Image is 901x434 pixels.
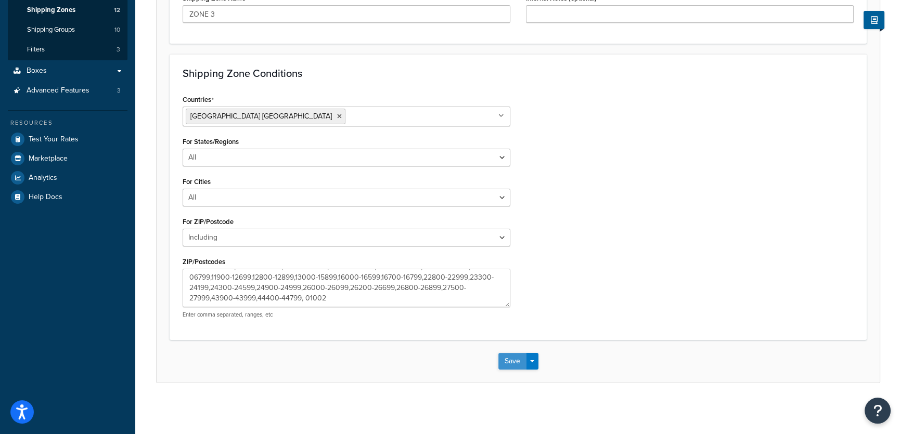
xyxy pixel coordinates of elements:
[865,398,891,424] button: Open Resource Center
[183,258,225,266] label: ZIP/Postcodes
[183,311,510,319] p: Enter comma separated, ranges, etc
[183,218,234,226] label: For ZIP/Postcode
[114,25,120,34] span: 10
[114,6,120,15] span: 12
[864,11,884,29] button: Show Help Docs
[29,174,57,182] span: Analytics
[8,20,127,40] li: Shipping Groups
[27,25,75,34] span: Shipping Groups
[190,111,332,122] span: [GEOGRAPHIC_DATA] [GEOGRAPHIC_DATA]
[117,45,120,54] span: 3
[27,67,47,75] span: Boxes
[8,119,127,127] div: Resources
[183,138,239,146] label: For States/Regions
[183,269,510,307] textarea: 01000-03499,03600-03699,05100-05399,05500-05599,05700-05799,06000-06599,06700-06799,11900-12699,1...
[183,178,211,186] label: For Cities
[27,6,75,15] span: Shipping Zones
[8,81,127,100] li: Advanced Features
[8,168,127,187] a: Analytics
[8,130,127,149] a: Test Your Rates
[8,81,127,100] a: Advanced Features3
[8,40,127,59] a: Filters3
[117,86,121,95] span: 3
[8,1,127,20] a: Shipping Zones12
[8,188,127,206] a: Help Docs
[8,61,127,81] a: Boxes
[27,86,89,95] span: Advanced Features
[183,68,854,79] h3: Shipping Zone Conditions
[498,353,526,370] button: Save
[29,154,68,163] span: Marketplace
[29,135,79,144] span: Test Your Rates
[29,193,62,202] span: Help Docs
[8,20,127,40] a: Shipping Groups10
[8,40,127,59] li: Filters
[8,1,127,20] li: Shipping Zones
[27,45,45,54] span: Filters
[183,96,214,104] label: Countries
[8,149,127,168] a: Marketplace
